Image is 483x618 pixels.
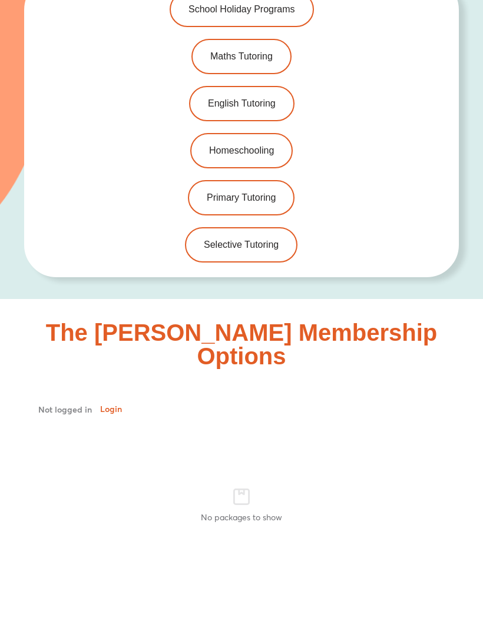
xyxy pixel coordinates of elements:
[188,5,295,15] span: School Holiday Programs
[190,134,293,169] a: Homeschooling
[208,99,276,109] span: English Tutoring
[204,241,279,250] span: Selective Tutoring
[210,52,273,62] span: Maths Tutoring
[281,485,483,618] iframe: Chat Widget
[189,87,295,122] a: English Tutoring
[24,321,459,368] h2: The [PERSON_NAME] Membership Options
[209,147,274,156] span: Homeschooling
[185,228,297,263] a: Selective Tutoring
[191,39,292,75] a: Maths Tutoring
[188,181,295,216] a: Primary Tutoring
[207,194,276,203] span: Primary Tutoring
